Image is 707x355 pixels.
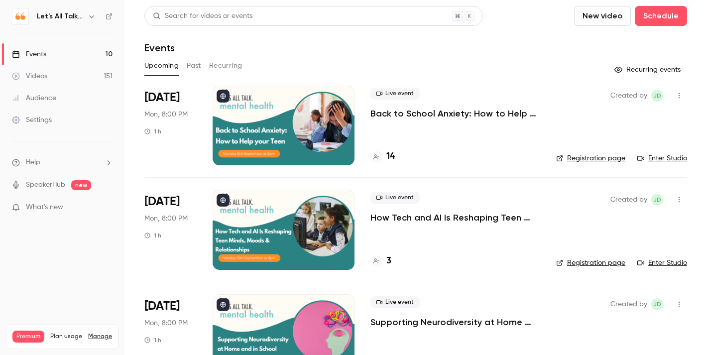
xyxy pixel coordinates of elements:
[144,110,188,119] span: Mon, 8:00 PM
[209,58,242,74] button: Recurring
[386,150,395,163] h4: 14
[637,153,687,163] a: Enter Studio
[144,318,188,328] span: Mon, 8:00 PM
[574,6,631,26] button: New video
[88,333,112,341] a: Manage
[144,190,197,269] div: Sep 15 Mon, 8:00 PM (Europe/London)
[651,298,663,310] span: Jenni Dunn
[144,336,161,344] div: 1 h
[12,157,113,168] li: help-dropdown-opener
[144,127,161,135] div: 1 h
[370,212,540,224] a: How Tech and AI Is Reshaping Teen Minds, Moods & Relationships
[370,296,420,308] span: Live event
[651,90,663,102] span: Jenni Dunn
[12,93,56,103] div: Audience
[144,58,179,74] button: Upcoming
[653,194,661,206] span: JD
[635,6,687,26] button: Schedule
[637,258,687,268] a: Enter Studio
[187,58,201,74] button: Past
[370,108,540,119] a: Back to School Anxiety: How to Help your Teen
[12,71,47,81] div: Videos
[370,150,395,163] a: 14
[386,254,391,268] h4: 3
[144,42,175,54] h1: Events
[144,214,188,224] span: Mon, 8:00 PM
[26,202,63,213] span: What's new
[12,115,52,125] div: Settings
[71,180,91,190] span: new
[153,11,252,21] div: Search for videos or events
[610,194,647,206] span: Created by
[370,88,420,100] span: Live event
[144,86,197,165] div: Sep 8 Mon, 8:00 PM (Europe/London)
[610,90,647,102] span: Created by
[50,333,82,341] span: Plan usage
[12,49,46,59] div: Events
[12,331,44,343] span: Premium
[370,254,391,268] a: 3
[37,11,84,21] h6: Let's All Talk Mental Health
[144,194,180,210] span: [DATE]
[12,8,28,24] img: Let's All Talk Mental Health
[370,316,540,328] a: Supporting Neurodiversity at Home and in School
[610,298,647,310] span: Created by
[101,203,113,212] iframe: Noticeable Trigger
[26,157,40,168] span: Help
[556,258,625,268] a: Registration page
[144,298,180,314] span: [DATE]
[651,194,663,206] span: Jenni Dunn
[653,298,661,310] span: JD
[370,192,420,204] span: Live event
[653,90,661,102] span: JD
[144,232,161,239] div: 1 h
[26,180,65,190] a: SpeakerHub
[144,90,180,106] span: [DATE]
[610,62,687,78] button: Recurring events
[556,153,625,163] a: Registration page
